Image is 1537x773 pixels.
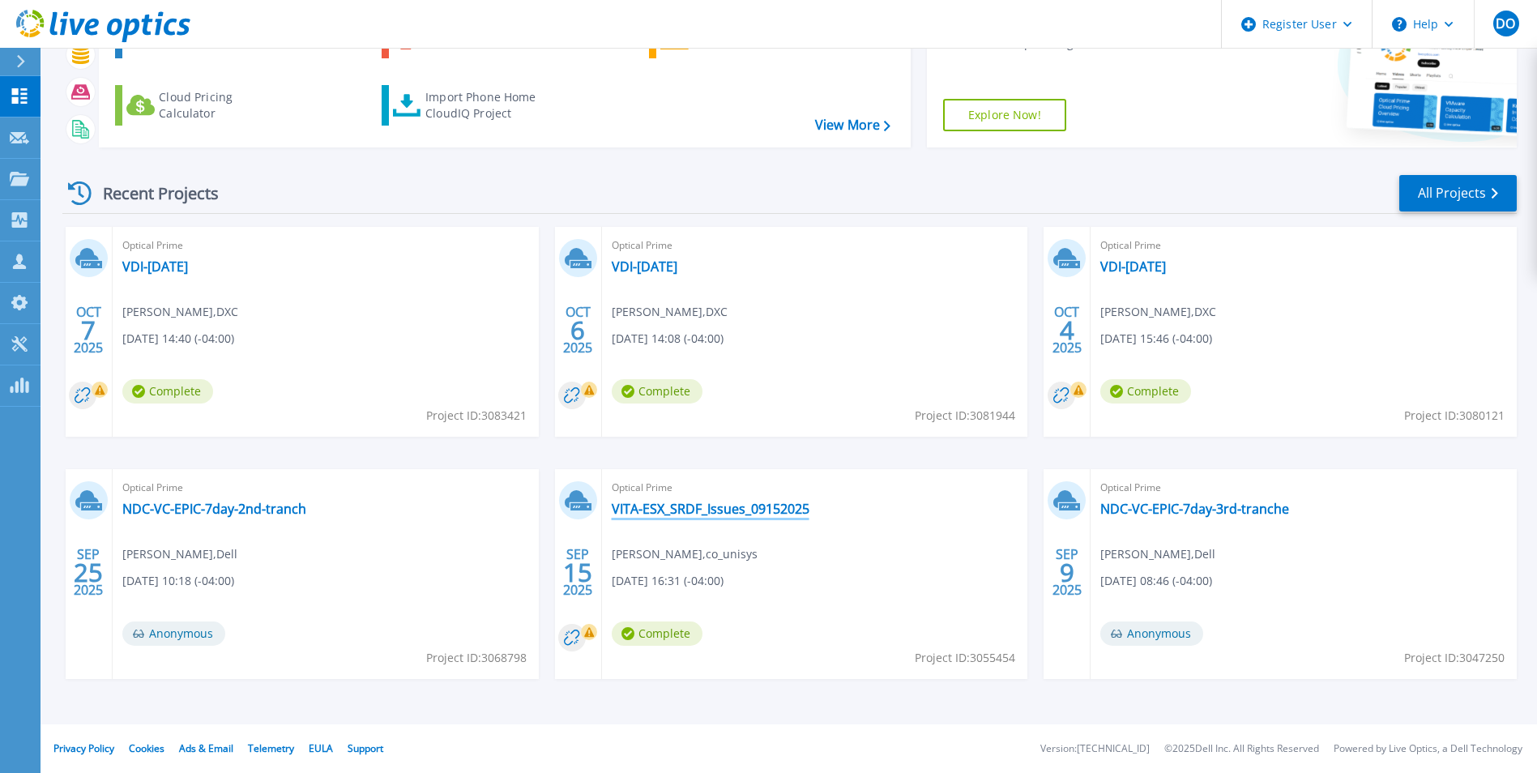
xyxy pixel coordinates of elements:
a: NDC-VC-EPIC-7day-2nd-tranch [122,501,306,517]
div: SEP 2025 [1052,543,1082,602]
div: OCT 2025 [1052,301,1082,360]
span: [PERSON_NAME] , co_unisys [612,545,758,563]
span: [PERSON_NAME] , Dell [122,545,237,563]
a: VDI-[DATE] [122,258,188,275]
span: Optical Prime [1100,237,1507,254]
span: Complete [122,379,213,404]
a: VDI-[DATE] [612,258,677,275]
span: Optical Prime [612,479,1018,497]
span: 7 [81,323,96,337]
a: View More [815,117,890,133]
span: [DATE] 14:08 (-04:00) [612,330,724,348]
div: OCT 2025 [73,301,104,360]
span: Complete [1100,379,1191,404]
a: Support [348,741,383,755]
div: Import Phone Home CloudIQ Project [425,89,552,122]
span: [DATE] 10:18 (-04:00) [122,572,234,590]
div: SEP 2025 [73,543,104,602]
span: [PERSON_NAME] , DXC [122,303,238,321]
li: © 2025 Dell Inc. All Rights Reserved [1164,744,1319,754]
span: Project ID: 3055454 [915,649,1015,667]
span: Anonymous [1100,621,1203,646]
span: Project ID: 3068798 [426,649,527,667]
span: [DATE] 16:31 (-04:00) [612,572,724,590]
span: Complete [612,379,702,404]
span: 6 [570,323,585,337]
span: Optical Prime [612,237,1018,254]
a: Telemetry [248,741,294,755]
div: Recent Projects [62,173,241,213]
span: Project ID: 3047250 [1404,649,1505,667]
a: Cloud Pricing Calculator [115,85,296,126]
span: [DATE] 15:46 (-04:00) [1100,330,1212,348]
span: [PERSON_NAME] , DXC [612,303,728,321]
a: All Projects [1399,175,1517,211]
div: Cloud Pricing Calculator [159,89,288,122]
div: OCT 2025 [562,301,593,360]
a: Ads & Email [179,741,233,755]
span: Anonymous [122,621,225,646]
span: Project ID: 3080121 [1404,407,1505,425]
span: [DATE] 14:40 (-04:00) [122,330,234,348]
a: Privacy Policy [53,741,114,755]
a: VITA-ESX_SRDF_Issues_09152025 [612,501,809,517]
span: 25 [74,566,103,579]
span: [DATE] 08:46 (-04:00) [1100,572,1212,590]
span: Optical Prime [122,479,529,497]
span: Optical Prime [122,237,529,254]
a: EULA [309,741,333,755]
a: Cookies [129,741,164,755]
li: Powered by Live Optics, a Dell Technology [1334,744,1522,754]
span: 15 [563,566,592,579]
span: Complete [612,621,702,646]
span: 4 [1060,323,1074,337]
span: Optical Prime [1100,479,1507,497]
a: Explore Now! [943,99,1066,131]
span: [PERSON_NAME] , Dell [1100,545,1215,563]
div: SEP 2025 [562,543,593,602]
span: [PERSON_NAME] , DXC [1100,303,1216,321]
span: Project ID: 3083421 [426,407,527,425]
span: Project ID: 3081944 [915,407,1015,425]
a: NDC-VC-EPIC-7day-3rd-tranche [1100,501,1289,517]
span: 9 [1060,566,1074,579]
span: DO [1496,17,1515,30]
li: Version: [TECHNICAL_ID] [1040,744,1150,754]
a: VDI-[DATE] [1100,258,1166,275]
